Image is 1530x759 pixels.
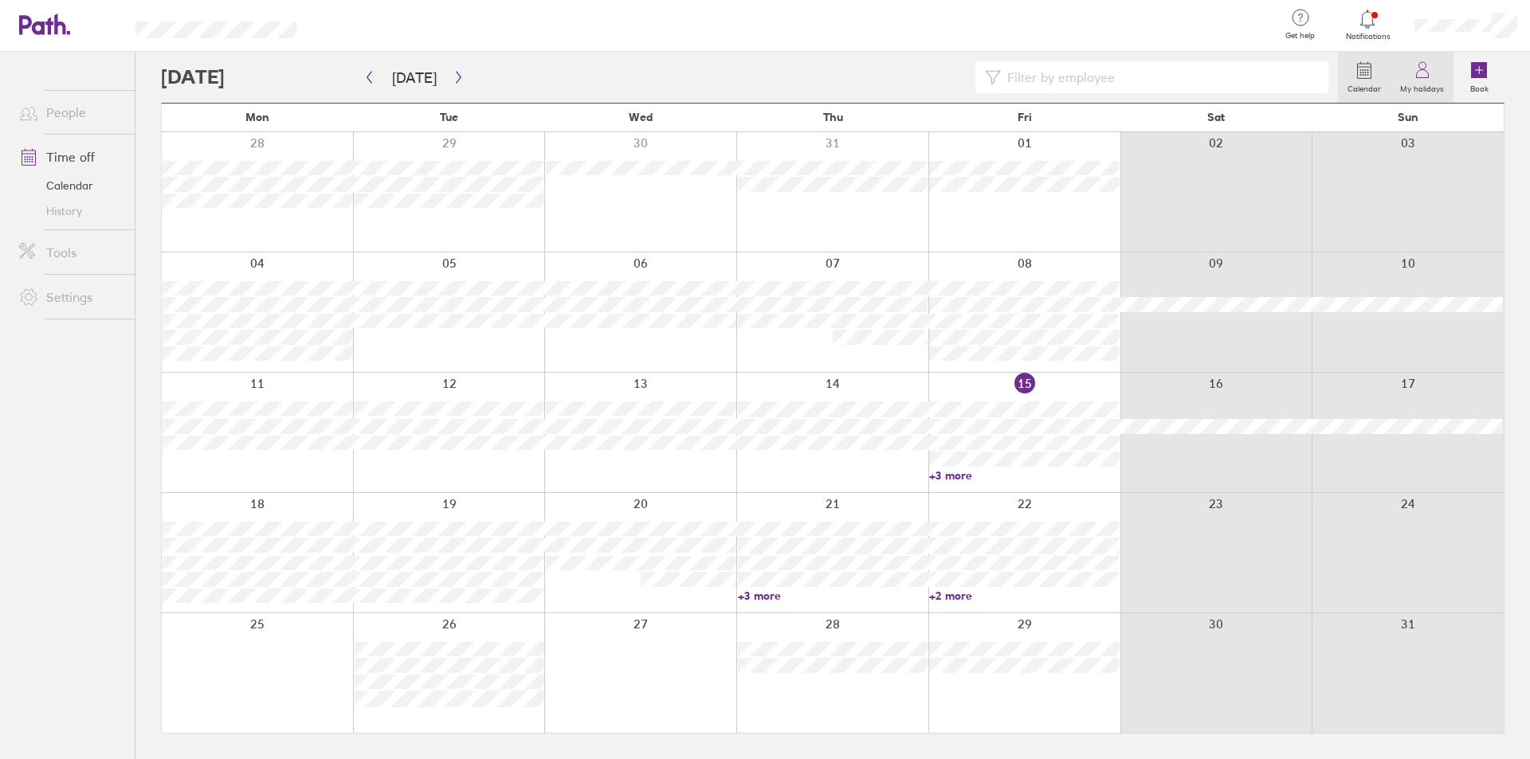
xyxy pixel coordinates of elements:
[1398,111,1418,123] span: Sun
[929,468,1120,483] a: +3 more
[823,111,843,123] span: Thu
[1274,31,1326,41] span: Get help
[1461,80,1498,94] label: Book
[6,141,135,173] a: Time off
[1001,62,1319,92] input: Filter by employee
[1018,111,1032,123] span: Fri
[1338,80,1391,94] label: Calendar
[1342,8,1394,41] a: Notifications
[6,173,135,198] a: Calendar
[6,96,135,128] a: People
[1391,80,1453,94] label: My holidays
[6,281,135,313] a: Settings
[629,111,653,123] span: Wed
[440,111,458,123] span: Tue
[1453,52,1504,103] a: Book
[1338,52,1391,103] a: Calendar
[6,198,135,224] a: History
[1342,32,1394,41] span: Notifications
[379,65,449,91] button: [DATE]
[738,589,928,603] a: +3 more
[1391,52,1453,103] a: My holidays
[245,111,269,123] span: Mon
[1207,111,1225,123] span: Sat
[6,237,135,268] a: Tools
[929,589,1120,603] a: +2 more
